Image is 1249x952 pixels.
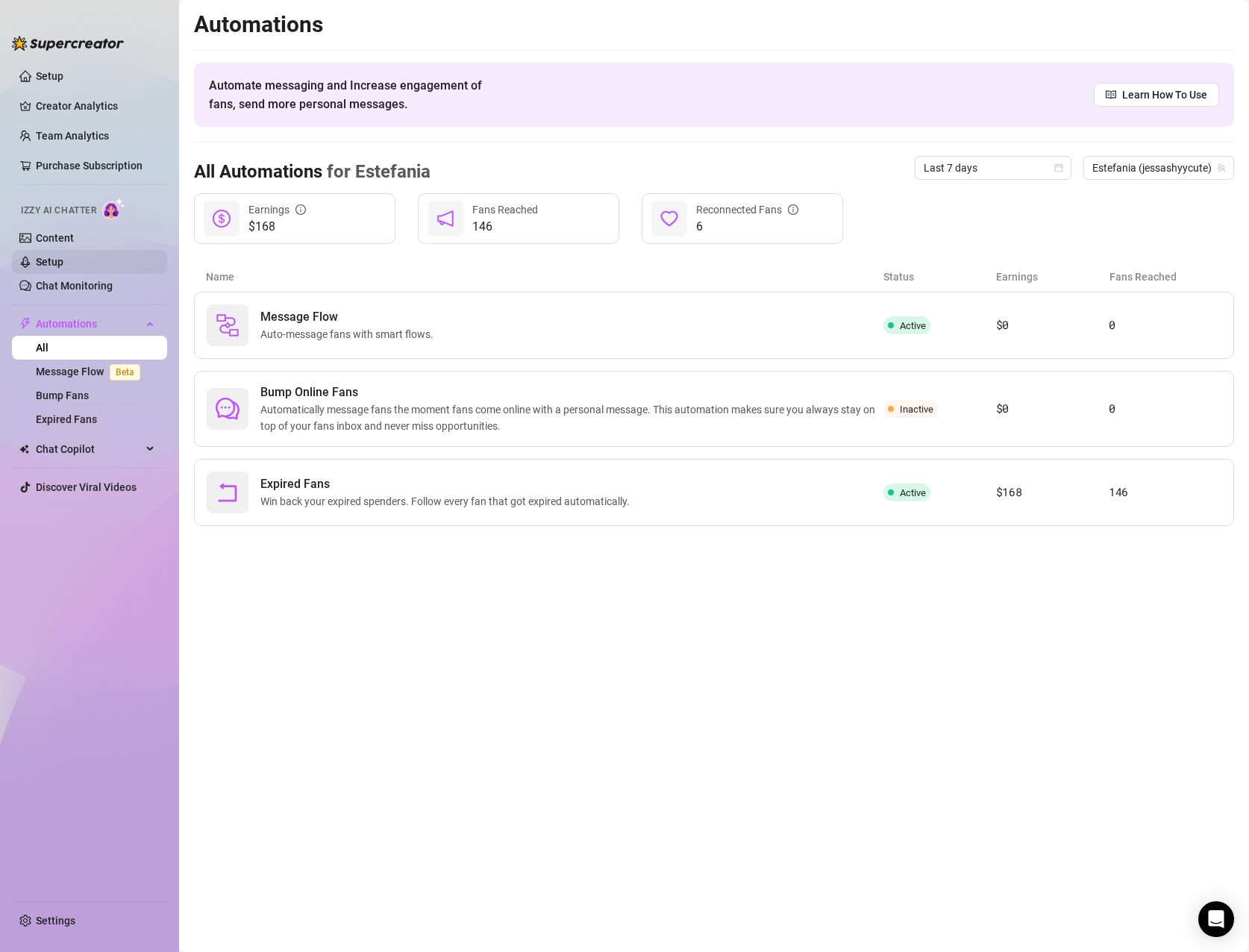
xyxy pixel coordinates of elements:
article: Earnings [996,269,1109,285]
span: heart [660,210,678,228]
span: Active [900,320,926,331]
a: Message FlowBeta [36,366,146,378]
span: Izzy AI Chatter [21,204,96,218]
span: Bump Online Fans [260,383,883,401]
span: 6 [696,218,798,236]
h2: Automations [194,10,1234,39]
img: AI Chatter [102,198,125,219]
a: Setup [36,256,63,268]
span: for Estefania [322,161,431,182]
span: Chat Copilot [36,437,142,461]
a: Team Analytics [36,130,109,142]
span: $168 [248,218,306,236]
span: Win back your expired spenders. Follow every fan that got expired automatically. [260,493,636,510]
article: $0 [996,400,1109,418]
span: notification [436,210,454,228]
a: Bump Fans [36,389,89,401]
span: info-circle [788,204,798,215]
span: calendar [1054,163,1063,172]
span: team [1217,163,1226,172]
span: Fans Reached [472,204,538,216]
span: dollar [213,210,231,228]
span: info-circle [295,204,306,215]
span: thunderbolt [19,318,31,330]
span: rollback [216,480,240,504]
article: Status [883,269,996,285]
span: Automate messaging and Increase engagement of fans, send more personal messages. [209,76,496,113]
span: Automatically message fans the moment fans come online with a personal message. This automation m... [260,401,883,434]
span: Automations [36,312,142,336]
span: Auto-message fans with smart flows. [260,326,439,342]
a: Setup [36,70,63,82]
img: Chat Copilot [19,444,29,454]
span: read [1106,90,1116,100]
article: Fans Reached [1109,269,1222,285]
span: Last 7 days [924,157,1062,179]
article: 146 [1109,483,1221,501]
span: Learn How To Use [1122,87,1207,103]
span: comment [216,397,240,421]
a: Discover Viral Videos [36,481,137,493]
a: Expired Fans [36,413,97,425]
a: Creator Analytics [36,94,155,118]
a: Chat Monitoring [36,280,113,292]
img: logo-BBDzfeDw.svg [12,36,124,51]
span: Active [900,487,926,498]
article: 0 [1109,316,1221,334]
span: Inactive [900,404,933,415]
img: svg%3e [216,313,240,337]
article: $0 [996,316,1109,334]
a: Settings [36,915,75,927]
span: Beta [110,364,140,381]
a: Purchase Subscription [36,160,143,172]
h3: All Automations [194,160,431,184]
div: Open Intercom Messenger [1198,901,1234,937]
div: Reconnected Fans [696,201,798,218]
article: Name [206,269,883,285]
span: 146 [472,218,538,236]
span: Message Flow [260,308,439,326]
article: $168 [996,483,1109,501]
a: Learn How To Use [1094,83,1219,107]
span: Estefania (jessashyycute) [1092,157,1225,179]
span: Expired Fans [260,475,636,493]
article: 0 [1109,400,1221,418]
a: Content [36,232,74,244]
a: All [36,342,48,354]
div: Earnings [248,201,306,218]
